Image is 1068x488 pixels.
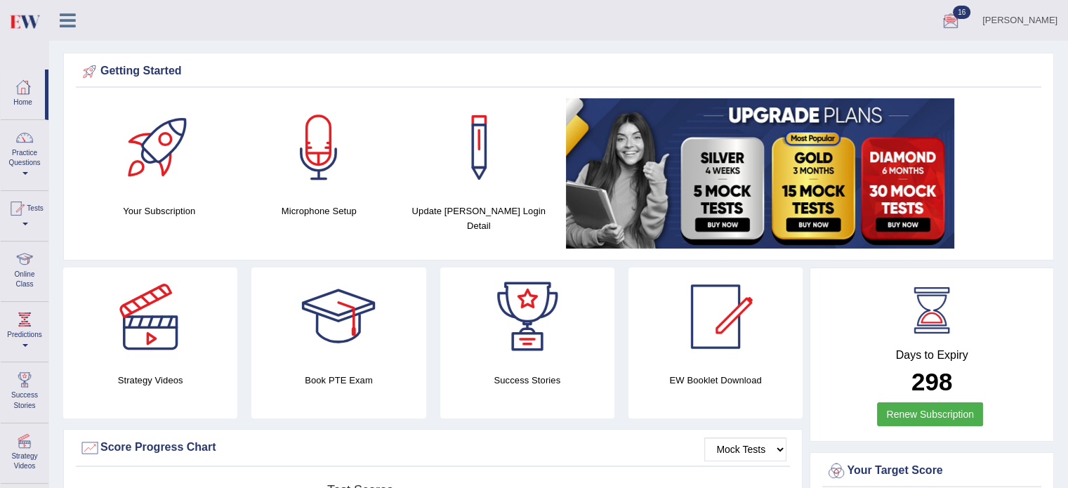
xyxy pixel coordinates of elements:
[826,349,1038,362] h4: Days to Expiry
[1,120,48,186] a: Practice Questions
[63,373,237,388] h4: Strategy Videos
[877,402,983,426] a: Renew Subscription
[1,362,48,418] a: Success Stories
[953,6,970,19] span: 16
[79,437,786,459] div: Score Progress Chart
[251,373,426,388] h4: Book PTE Exam
[911,368,952,395] b: 298
[79,61,1038,82] div: Getting Started
[1,302,48,357] a: Predictions
[1,70,45,115] a: Home
[1,191,48,237] a: Tests
[628,373,803,388] h4: EW Booklet Download
[440,373,614,388] h4: Success Stories
[826,461,1038,482] div: Your Target Score
[86,204,232,218] h4: Your Subscription
[406,204,552,233] h4: Update [PERSON_NAME] Login Detail
[566,98,954,249] img: small5.jpg
[246,204,393,218] h4: Microphone Setup
[1,242,48,297] a: Online Class
[1,423,48,479] a: Strategy Videos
